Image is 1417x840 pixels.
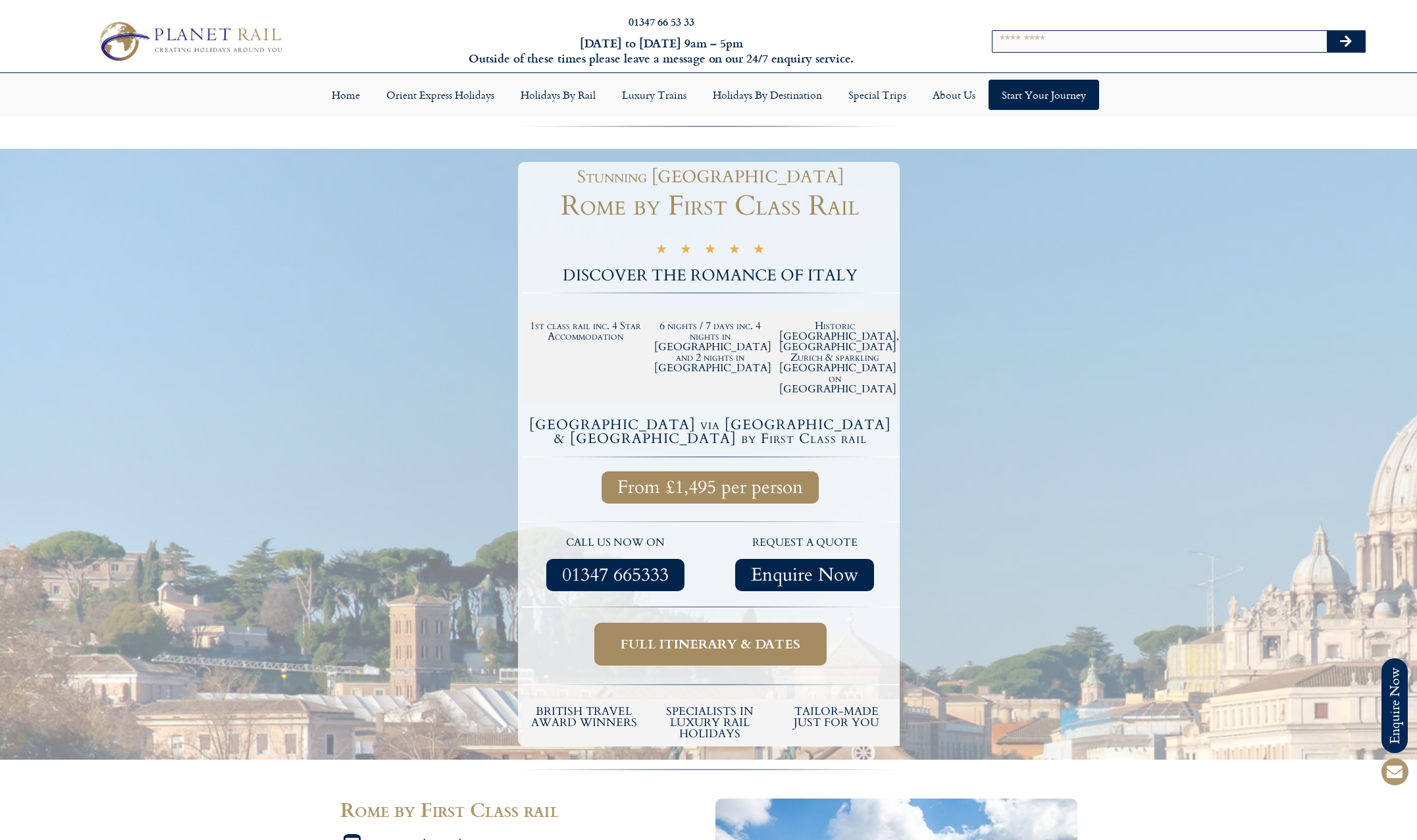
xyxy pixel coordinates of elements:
[521,268,900,284] h2: DISCOVER THE ROMANCE OF ITALY
[507,80,609,110] a: Holidays by Rail
[780,706,893,728] h5: tailor-made just for you
[91,17,287,65] img: Planet Rail Train Holidays Logo
[546,559,684,591] a: 01347 665333
[594,623,827,666] a: Full itinerary & dates
[373,80,507,110] a: Orient Express Holidays
[1327,31,1365,52] button: Search
[717,535,893,552] p: request a quote
[629,14,694,29] a: 01347 66 53 33
[753,244,765,259] i: ★
[562,567,669,583] span: 01347 665333
[835,80,919,110] a: Special Trips
[523,418,898,446] h4: [GEOGRAPHIC_DATA] via [GEOGRAPHIC_DATA] & [GEOGRAPHIC_DATA] by First Class rail
[989,80,1099,110] a: Start your Journey
[521,192,900,220] h1: Rome by First Class Rail
[530,321,642,342] h2: 1st class rail inc. 4 Star Accommodation
[609,80,700,110] a: Luxury Trains
[704,244,716,259] i: ★
[779,321,891,394] h2: Historic [GEOGRAPHIC_DATA], [GEOGRAPHIC_DATA] Zurich & sparkling [GEOGRAPHIC_DATA] on [GEOGRAPHIC...
[528,535,704,552] p: call us now on
[700,80,835,110] a: Holidays by Destination
[621,636,800,652] span: Full itinerary & dates
[528,706,641,728] h5: British Travel Award winners
[654,706,767,739] h6: Specialists in luxury rail holidays
[340,795,559,824] span: Rome by First Class rail
[656,244,667,259] i: ★
[319,80,373,110] a: Home
[751,567,858,583] span: Enquire Now
[735,559,874,591] a: Enquire Now
[381,36,941,66] h6: [DATE] to [DATE] 9am – 5pm Outside of these times please leave a message on our 24/7 enquiry serv...
[656,242,765,259] div: 5/5
[617,479,803,496] span: From £1,495 per person
[654,321,766,373] h2: 6 nights / 7 days inc. 4 nights in [GEOGRAPHIC_DATA] and 2 nights in [GEOGRAPHIC_DATA]
[919,80,989,110] a: About Us
[680,244,692,259] i: ★
[729,244,740,259] i: ★
[7,80,1410,110] nav: Menu
[602,471,819,504] a: From £1,495 per person
[528,169,893,186] h1: Stunning [GEOGRAPHIC_DATA]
